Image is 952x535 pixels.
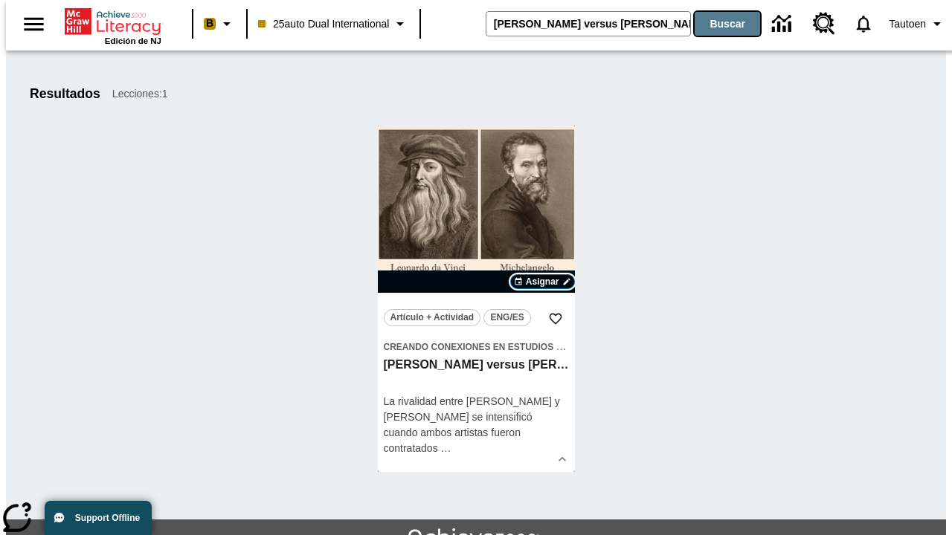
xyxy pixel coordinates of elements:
[542,305,569,332] button: Añadir a mis Favoritas
[378,126,575,472] div: lesson details
[486,12,690,36] input: Buscar campo
[252,10,415,37] button: Clase: 25auto Dual International, Selecciona una clase
[65,7,161,36] a: Portada
[206,14,213,33] span: B
[526,275,559,288] span: Asignar
[45,501,152,535] button: Support Offline
[763,4,804,45] a: Centro de información
[65,5,161,45] div: Portada
[105,36,161,45] span: Edición de NJ
[75,513,140,523] span: Support Offline
[258,16,389,32] span: 25auto Dual International
[198,10,242,37] button: Boost El color de la clase es melocotón. Cambiar el color de la clase.
[384,309,481,326] button: Artículo + Actividad
[384,394,569,456] div: La rivalidad entre [PERSON_NAME] y [PERSON_NAME] se intensificó cuando ambos artistas fueron cont...
[384,342,602,352] span: Creando conexiones en Estudios Sociales
[490,310,524,325] span: ENG/ES
[510,274,575,289] button: Asignar Elegir fechas
[112,86,168,102] span: Lecciones : 1
[483,309,531,326] button: ENG/ES
[844,4,883,43] a: Notificaciones
[390,310,475,325] span: Artículo + Actividad
[441,442,451,454] span: …
[384,357,569,373] h3: Miguel Ángel versus Leonardo
[804,4,844,44] a: Centro de recursos, Se abrirá en una pestaña nueva.
[30,86,100,102] h1: Resultados
[883,10,952,37] button: Perfil/Configuración
[551,448,573,470] button: Ver más
[889,16,926,32] span: Tautoen
[384,339,569,354] span: Tema: Creando conexiones en Estudios Sociales/Historia universal II
[695,12,760,36] button: Buscar
[12,2,56,46] button: Abrir el menú lateral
